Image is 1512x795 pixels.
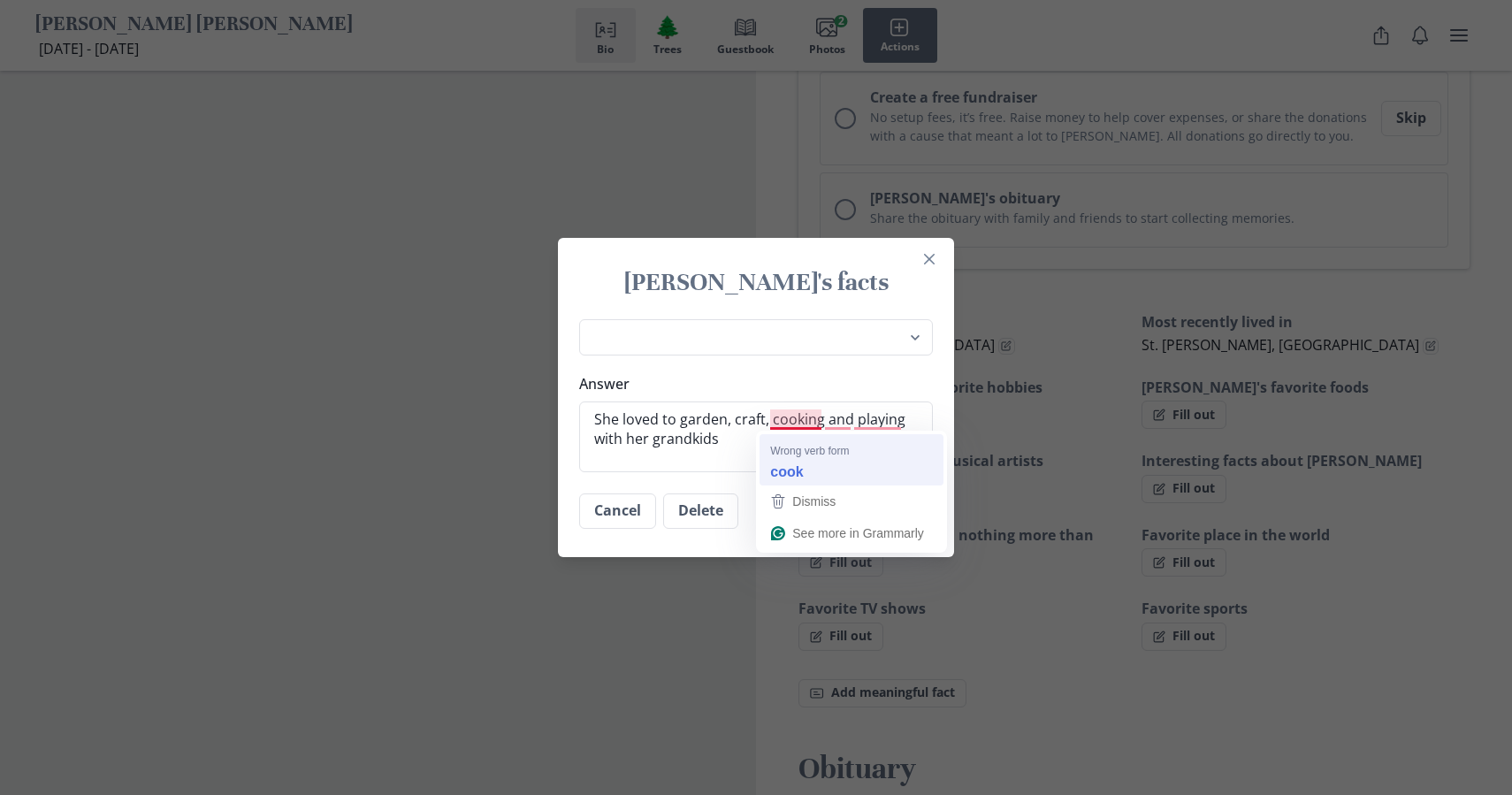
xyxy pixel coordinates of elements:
[579,319,933,355] select: Question
[663,493,738,529] button: Delete
[579,493,656,529] button: Cancel
[579,401,933,472] textarea: To enrich screen reader interactions, please activate Accessibility in Grammarly extension settings
[915,245,943,273] button: Close
[579,266,933,298] h1: [PERSON_NAME]'s facts
[579,373,922,394] label: Answer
